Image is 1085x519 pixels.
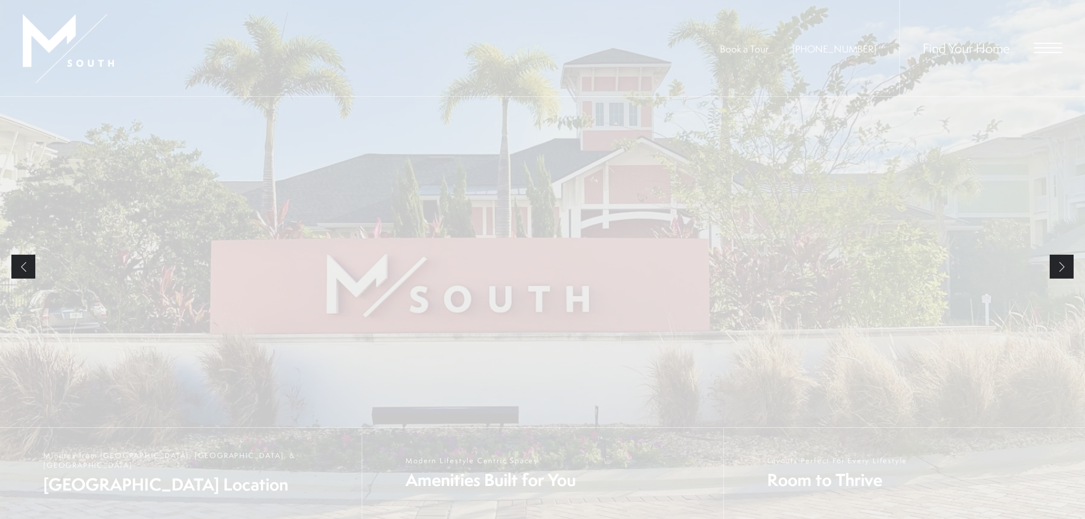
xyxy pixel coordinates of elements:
[362,428,723,519] a: Modern Lifestyle Centric Spaces
[11,255,35,279] a: Previous
[43,473,350,496] span: [GEOGRAPHIC_DATA] Location
[767,468,907,492] span: Room to Thrive
[23,14,114,83] img: MSouth
[406,468,576,492] span: Amenities Built for You
[792,42,877,55] span: [PHONE_NUMBER]
[792,42,877,55] a: Call Us at 813-570-8014
[406,456,576,465] span: Modern Lifestyle Centric Spaces
[923,39,1010,57] a: Find Your Home
[767,456,907,465] span: Layouts Perfect For Every Lifestyle
[1050,255,1074,279] a: Next
[723,428,1085,519] a: Layouts Perfect For Every Lifestyle
[43,451,350,470] span: Minutes from [GEOGRAPHIC_DATA], [GEOGRAPHIC_DATA], & [GEOGRAPHIC_DATA]
[1034,43,1062,53] button: Open Menu
[720,42,768,55] a: Book a Tour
